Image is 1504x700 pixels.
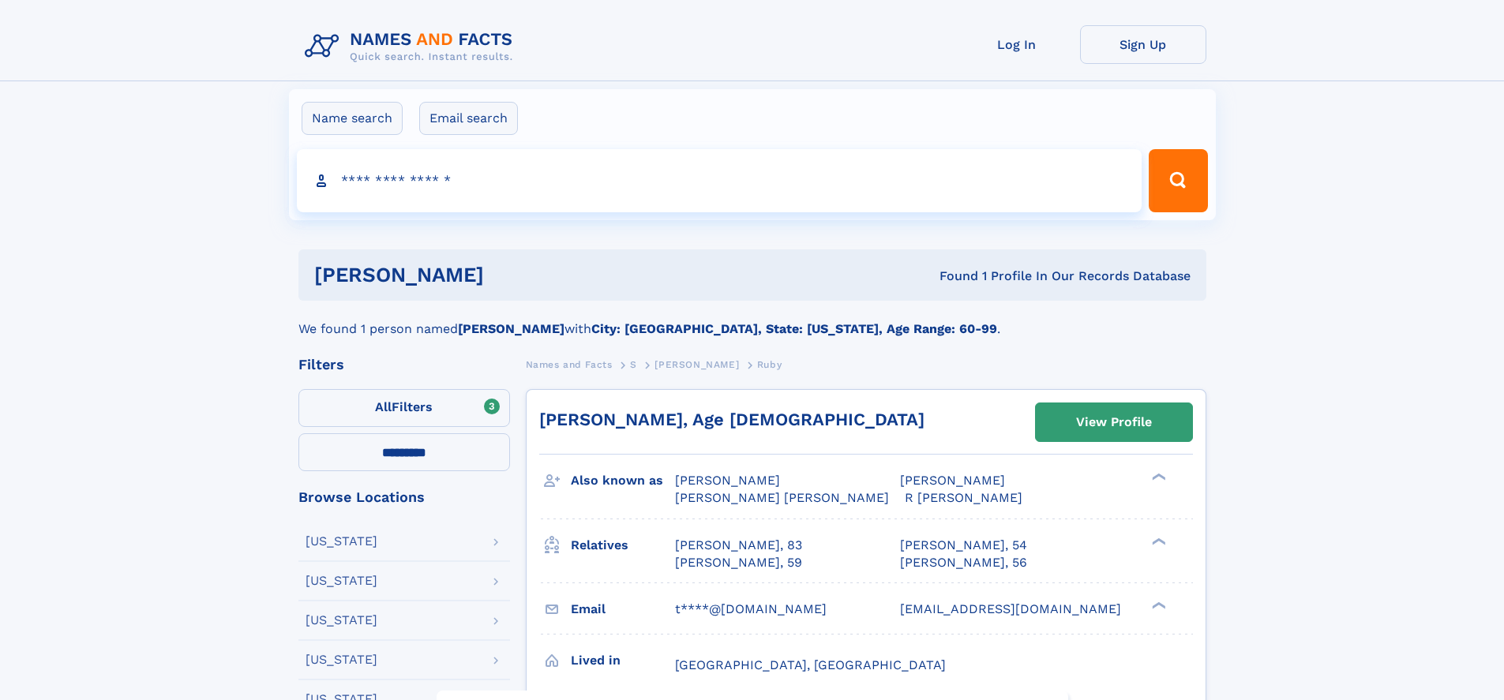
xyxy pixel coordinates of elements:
[630,359,637,370] span: S
[905,490,1022,505] span: R [PERSON_NAME]
[297,149,1142,212] input: search input
[675,657,946,672] span: [GEOGRAPHIC_DATA], [GEOGRAPHIC_DATA]
[654,359,739,370] span: [PERSON_NAME]
[1076,404,1152,440] div: View Profile
[571,532,675,559] h3: Relatives
[654,354,739,374] a: [PERSON_NAME]
[298,25,526,68] img: Logo Names and Facts
[306,614,377,627] div: [US_STATE]
[630,354,637,374] a: S
[675,473,780,488] span: [PERSON_NAME]
[675,537,802,554] a: [PERSON_NAME], 83
[1148,536,1167,546] div: ❯
[675,490,889,505] span: [PERSON_NAME] [PERSON_NAME]
[302,102,403,135] label: Name search
[314,265,712,285] h1: [PERSON_NAME]
[375,399,392,414] span: All
[1148,472,1167,482] div: ❯
[306,575,377,587] div: [US_STATE]
[571,467,675,494] h3: Also known as
[419,102,518,135] label: Email search
[757,359,782,370] span: Ruby
[298,389,510,427] label: Filters
[539,410,925,429] a: [PERSON_NAME], Age [DEMOGRAPHIC_DATA]
[900,554,1027,571] a: [PERSON_NAME], 56
[591,321,997,336] b: City: [GEOGRAPHIC_DATA], State: [US_STATE], Age Range: 60-99
[298,357,510,372] div: Filters
[954,25,1080,64] a: Log In
[571,647,675,674] h3: Lived in
[298,301,1206,339] div: We found 1 person named with .
[526,354,613,374] a: Names and Facts
[900,473,1005,488] span: [PERSON_NAME]
[1080,25,1206,64] a: Sign Up
[1148,600,1167,610] div: ❯
[900,537,1027,554] a: [PERSON_NAME], 54
[298,490,510,504] div: Browse Locations
[900,601,1121,616] span: [EMAIL_ADDRESS][DOMAIN_NAME]
[571,596,675,623] h3: Email
[675,554,802,571] a: [PERSON_NAME], 59
[306,653,377,666] div: [US_STATE]
[458,321,564,336] b: [PERSON_NAME]
[1149,149,1207,212] button: Search Button
[306,535,377,548] div: [US_STATE]
[1036,403,1192,441] a: View Profile
[711,268,1191,285] div: Found 1 Profile In Our Records Database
